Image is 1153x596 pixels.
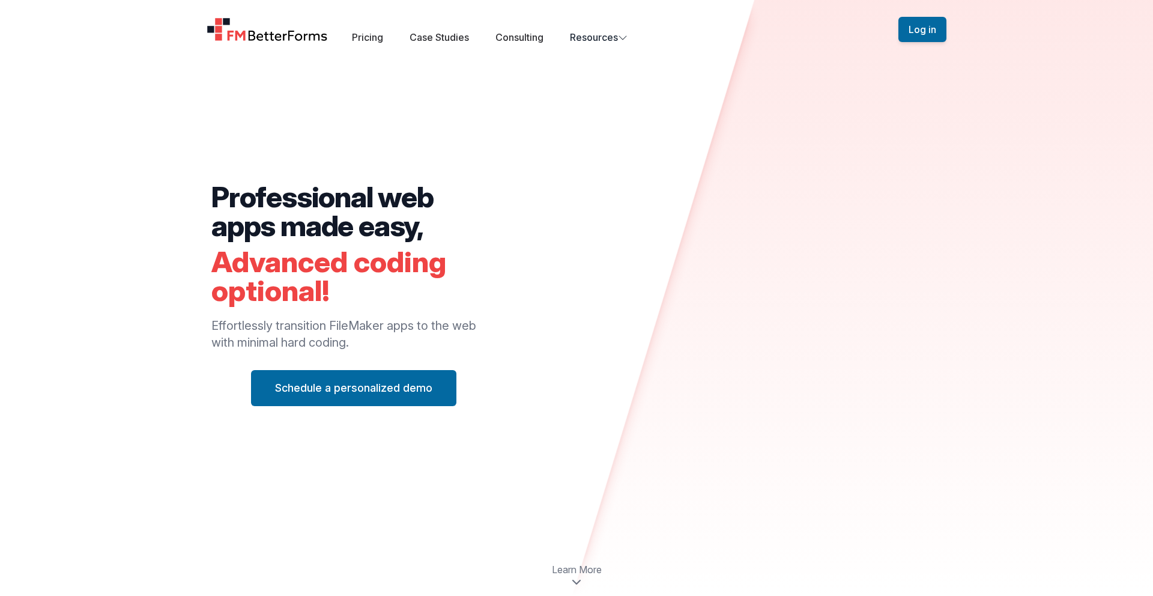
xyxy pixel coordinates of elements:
[410,31,469,43] a: Case Studies
[552,562,602,577] span: Learn More
[352,31,383,43] a: Pricing
[211,248,497,305] h2: Advanced coding optional!
[211,317,497,351] p: Effortlessly transition FileMaker apps to the web with minimal hard coding.
[211,183,497,240] h2: Professional web apps made easy,
[251,370,456,406] button: Schedule a personalized demo
[207,17,328,41] a: Home
[570,30,628,44] button: Resources
[495,31,543,43] a: Consulting
[192,14,961,44] nav: Global
[898,17,946,42] button: Log in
